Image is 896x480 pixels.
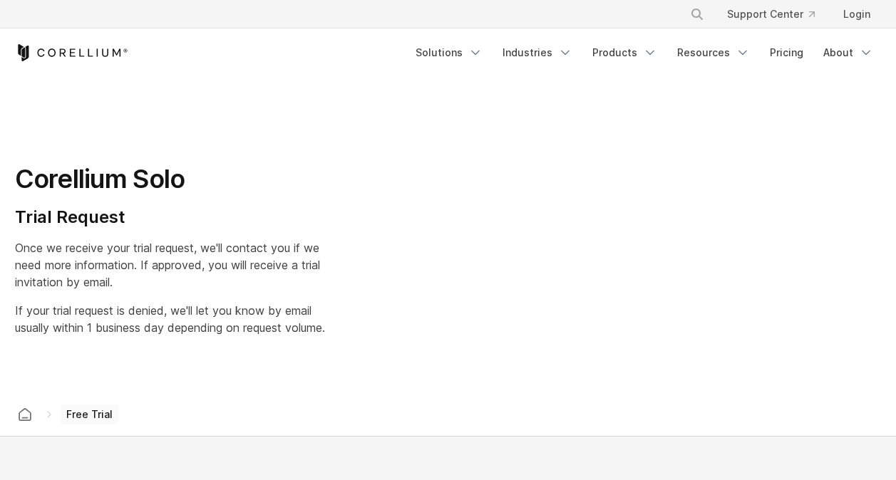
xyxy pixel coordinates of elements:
[15,207,325,228] h4: Trial Request
[584,40,666,66] a: Products
[494,40,581,66] a: Industries
[716,1,826,27] a: Support Center
[684,1,710,27] button: Search
[407,40,491,66] a: Solutions
[832,1,882,27] a: Login
[669,40,758,66] a: Resources
[15,241,320,289] span: Once we receive your trial request, we'll contact you if we need more information. If approved, y...
[61,405,118,424] span: Free Trial
[673,1,882,27] div: Navigation Menu
[12,405,38,424] a: Corellium home
[15,163,325,195] h1: Corellium Solo
[407,40,882,66] div: Navigation Menu
[761,40,812,66] a: Pricing
[15,303,325,335] span: If your trial request is denied, we'll let you know by email usually within 1 business day depend...
[815,40,882,66] a: About
[15,44,128,61] a: Corellium Home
